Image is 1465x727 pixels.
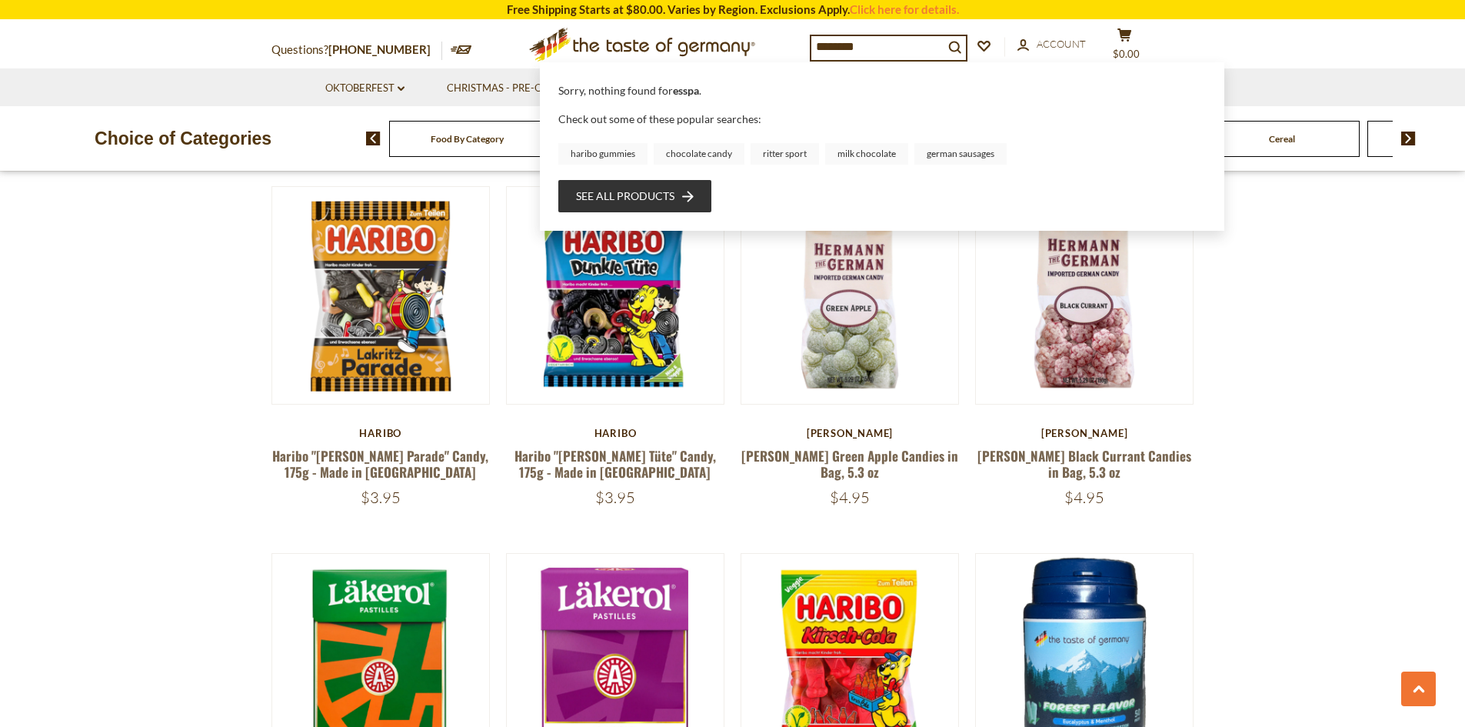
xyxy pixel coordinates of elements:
div: Haribo [271,427,491,439]
div: Instant Search Results [540,62,1224,231]
p: Questions? [271,40,442,60]
div: Haribo [506,427,725,439]
a: chocolate candy [654,143,744,165]
button: $0.00 [1102,28,1148,66]
a: Food By Category [431,133,504,145]
a: milk chocolate [825,143,908,165]
img: Haribo "Lakritz Parade" Candy, 175g - Made in Germany [272,187,490,405]
span: Account [1037,38,1086,50]
a: Christmas - PRE-ORDER [447,80,578,97]
img: Haribo "Dunkle Tüte" Candy, 175g - Made in Germany [507,187,724,405]
a: ritter sport [751,143,819,165]
span: $3.95 [361,488,401,507]
span: $4.95 [830,488,870,507]
div: [PERSON_NAME] [741,427,960,439]
img: Hermann Bavarian Green Apple Candies in Bag, 5.3 oz [741,187,959,405]
div: Sorry, nothing found for . [558,83,1206,110]
b: esspa [673,84,699,97]
img: Hermann Bavarian Black Currant Candies in Bag, 5.3 oz [976,187,1194,405]
span: $0.00 [1113,48,1140,60]
a: Haribo "[PERSON_NAME] Tüte" Candy, 175g - Made in [GEOGRAPHIC_DATA] [514,446,716,482]
a: Haribo "[PERSON_NAME] Parade" Candy, 175g - Made in [GEOGRAPHIC_DATA] [272,446,488,482]
span: $3.95 [595,488,635,507]
div: [PERSON_NAME] [975,427,1194,439]
a: haribo gummies [558,143,648,165]
a: Cereal [1269,133,1295,145]
a: [PERSON_NAME] Green Apple Candies in Bag, 5.3 oz [741,446,958,482]
img: next arrow [1401,132,1416,145]
div: Check out some of these popular searches: [558,110,1206,165]
a: german sausages [914,143,1007,165]
a: Oktoberfest [325,80,405,97]
a: [PERSON_NAME] Black Currant Candies in Bag, 5.3 oz [977,446,1191,482]
a: See all products [576,188,694,205]
span: $4.95 [1064,488,1104,507]
img: previous arrow [366,132,381,145]
a: [PHONE_NUMBER] [328,42,431,56]
a: Click here for details. [850,2,959,16]
a: Account [1017,36,1086,53]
